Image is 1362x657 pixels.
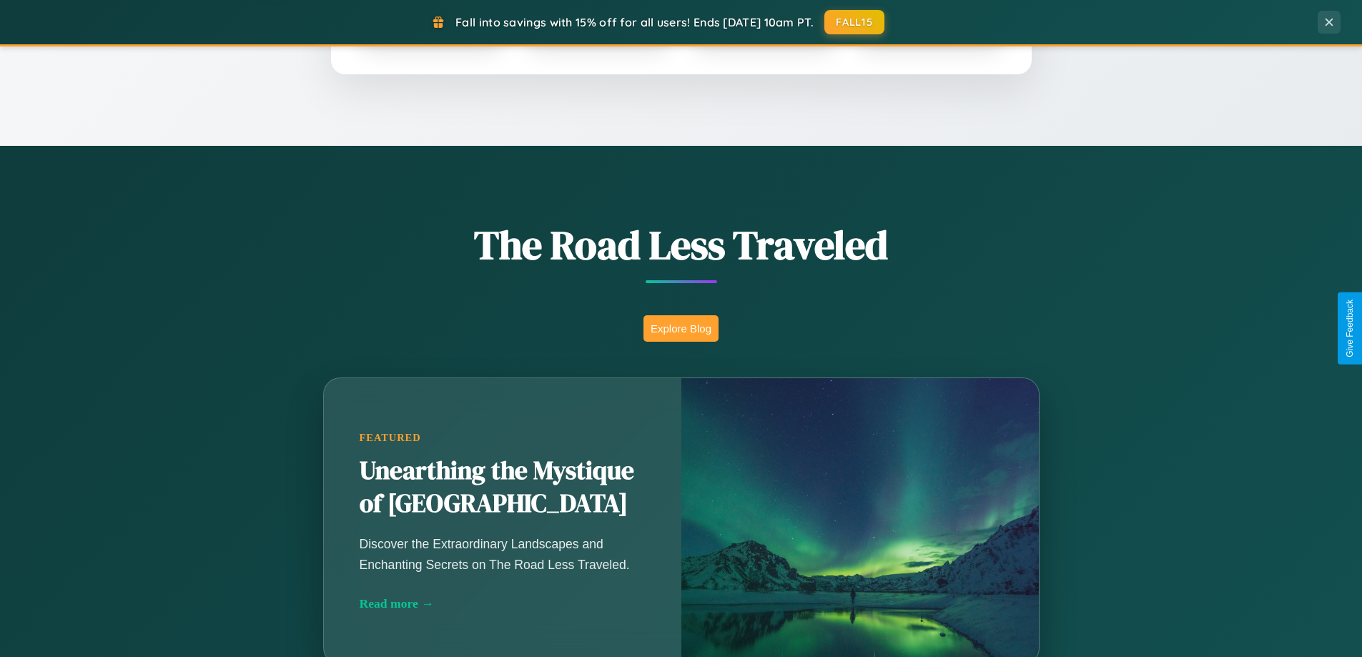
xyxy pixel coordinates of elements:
div: Give Feedback [1345,300,1355,357]
p: Discover the Extraordinary Landscapes and Enchanting Secrets on The Road Less Traveled. [360,534,646,574]
h1: The Road Less Traveled [252,217,1110,272]
h2: Unearthing the Mystique of [GEOGRAPHIC_DATA] [360,455,646,520]
span: Fall into savings with 15% off for all users! Ends [DATE] 10am PT. [455,15,814,29]
div: Featured [360,432,646,444]
div: Read more → [360,596,646,611]
button: Explore Blog [643,315,719,342]
button: FALL15 [824,10,884,34]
